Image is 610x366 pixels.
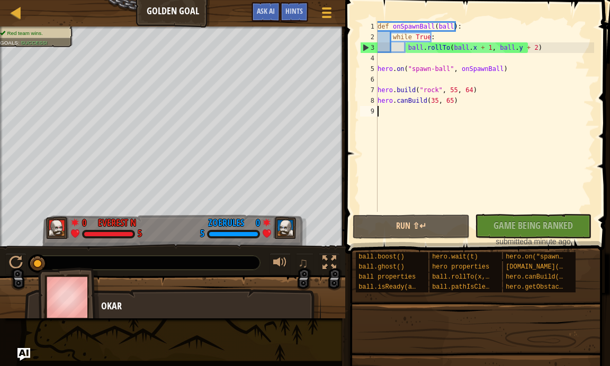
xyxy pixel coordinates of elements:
[46,217,69,239] img: thang_avatar_frame.png
[360,85,378,95] div: 7
[17,348,30,361] button: Ask AI
[257,6,275,16] span: Ask AI
[496,237,528,246] span: submitted
[270,253,291,275] button: Adjust volume
[358,283,438,291] span: ball.isReady(ability)
[480,236,587,247] div: a minute ago
[360,64,378,74] div: 5
[285,6,303,16] span: Hints
[38,267,100,326] img: thang_avatar_frame.png
[298,255,309,271] span: ♫
[98,216,136,230] div: Everest N
[5,253,26,275] button: Ctrl + P: Play
[249,216,260,226] div: 0
[313,2,340,27] button: Show game menu
[361,42,378,53] div: 3
[360,32,378,42] div: 2
[358,253,404,261] span: ball.boost()
[208,216,244,230] div: Zoerules
[360,95,378,106] div: 8
[353,215,470,239] button: Run ⇧↵
[138,229,142,239] div: 5
[432,283,516,291] span: ball.pathIsClear(x, y)
[506,273,578,281] span: hero.canBuild(x, y)
[200,229,204,239] div: 5
[360,106,378,117] div: 9
[360,74,378,85] div: 6
[358,263,404,271] span: ball.ghost()
[7,30,43,36] span: Red team wins.
[432,253,478,261] span: hero.wait(t)
[252,2,280,22] button: Ask AI
[82,216,93,226] div: 0
[319,253,340,275] button: Toggle fullscreen
[273,217,297,239] img: thang_avatar_frame.png
[360,53,378,64] div: 4
[296,253,314,275] button: ♫
[358,273,416,281] span: ball properties
[432,263,489,271] span: hero properties
[21,40,47,46] span: Success!
[360,21,378,32] div: 1
[506,263,601,271] span: [DOMAIN_NAME](type, x, y)
[101,299,310,313] div: Okar
[432,273,497,281] span: ball.rollTo(x, y)
[506,283,597,291] span: hero.getObstacleAt(x, y)
[18,40,21,46] span: :
[506,253,597,261] span: hero.on("spawn-ball", f)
